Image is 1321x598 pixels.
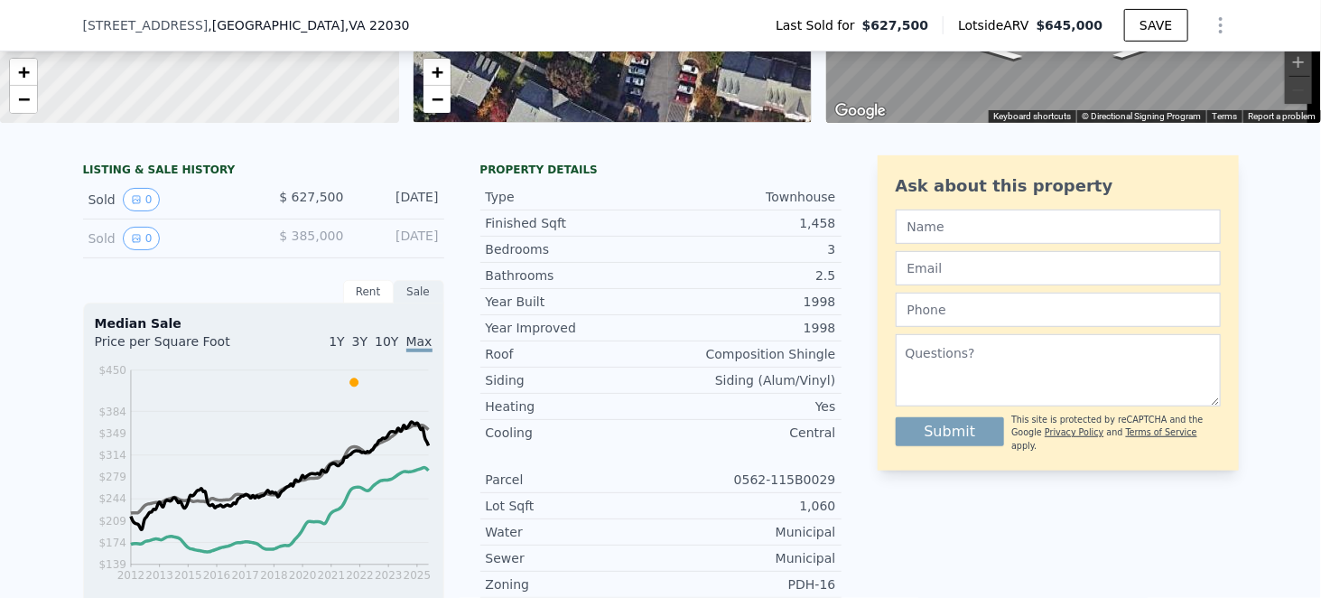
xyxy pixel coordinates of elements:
span: Last Sold for [776,16,862,34]
tspan: 2013 [145,570,173,583]
tspan: 2017 [231,570,259,583]
a: Terms [1212,111,1237,121]
span: 10Y [375,334,398,349]
div: Water [486,523,661,541]
a: Report a problem [1248,111,1316,121]
span: 1Y [329,334,344,349]
span: Max [406,334,433,352]
span: $645,000 [1037,18,1103,33]
tspan: $314 [98,449,126,462]
tspan: 2012 [116,570,144,583]
div: PDH-16 [661,575,836,593]
a: Zoom out [423,86,451,113]
tspan: 2016 [202,570,230,583]
div: Sewer [486,549,661,567]
tspan: $244 [98,493,126,506]
button: SAVE [1124,9,1187,42]
input: Phone [896,293,1221,327]
button: Zoom in [1285,49,1312,76]
div: Ask about this property [896,173,1221,199]
button: Show Options [1203,7,1239,43]
div: Parcel [486,471,661,489]
img: Google [831,99,890,123]
button: Zoom out [1285,77,1312,104]
div: 0562-115B0029 [661,471,836,489]
a: Zoom out [10,86,37,113]
span: $ 385,000 [279,229,343,243]
div: 3 [661,240,836,258]
div: LISTING & SALE HISTORY [83,163,444,181]
span: $627,500 [862,16,929,34]
span: [STREET_ADDRESS] [83,16,209,34]
tspan: $349 [98,427,126,440]
span: + [431,61,442,83]
div: Heating [486,397,661,416]
tspan: $174 [98,537,126,549]
div: [DATE] [358,227,439,250]
span: − [18,88,30,110]
tspan: $384 [98,406,126,418]
span: 3Y [352,334,367,349]
span: Lotside ARV [958,16,1036,34]
div: Rent [343,280,394,304]
div: Property details [480,163,842,177]
button: Keyboard shortcuts [993,110,1071,123]
span: , VA 22030 [345,18,410,33]
div: Townhouse [661,188,836,206]
tspan: 2018 [260,570,288,583]
div: 1,458 [661,214,836,232]
span: $ 627,500 [279,190,343,204]
div: Composition Shingle [661,345,836,363]
div: Zoning [486,575,661,593]
a: Privacy Policy [1045,427,1103,437]
tspan: 2015 [174,570,202,583]
div: Finished Sqft [486,214,661,232]
a: Terms of Service [1126,427,1197,437]
div: Type [486,188,661,206]
div: Siding (Alum/Vinyl) [661,371,836,389]
tspan: $209 [98,515,126,528]
div: This site is protected by reCAPTCHA and the Google and apply. [1011,414,1220,453]
a: Zoom in [10,59,37,86]
span: , [GEOGRAPHIC_DATA] [208,16,409,34]
div: Municipal [661,549,836,567]
div: 1,060 [661,497,836,515]
div: Median Sale [95,314,433,332]
tspan: 2020 [289,570,317,583]
button: View historical data [123,227,161,250]
span: + [18,61,30,83]
div: Year Improved [486,319,661,337]
tspan: 2021 [317,570,345,583]
a: Zoom in [423,59,451,86]
span: © Directional Signing Program [1082,111,1201,121]
div: Central [661,424,836,442]
button: Submit [896,417,1005,446]
div: Lot Sqft [486,497,661,515]
div: Sold [88,188,249,211]
div: Year Built [486,293,661,311]
div: Siding [486,371,661,389]
div: Bedrooms [486,240,661,258]
div: 1998 [661,319,836,337]
div: Sale [394,280,444,304]
tspan: 2023 [375,570,403,583]
tspan: $139 [98,559,126,572]
span: − [431,88,442,110]
div: [DATE] [358,188,439,211]
div: Sold [88,227,249,250]
input: Email [896,251,1221,285]
div: 1998 [661,293,836,311]
tspan: 2022 [346,570,374,583]
button: View historical data [123,188,161,211]
tspan: $450 [98,364,126,377]
div: 2.5 [661,266,836,285]
a: Open this area in Google Maps (opens a new window) [831,99,890,123]
div: Yes [661,397,836,416]
div: Municipal [661,523,836,541]
input: Name [896,210,1221,244]
div: Roof [486,345,661,363]
tspan: 2025 [404,570,432,583]
div: Cooling [486,424,661,442]
div: Price per Square Foot [95,332,264,361]
div: Bathrooms [486,266,661,285]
